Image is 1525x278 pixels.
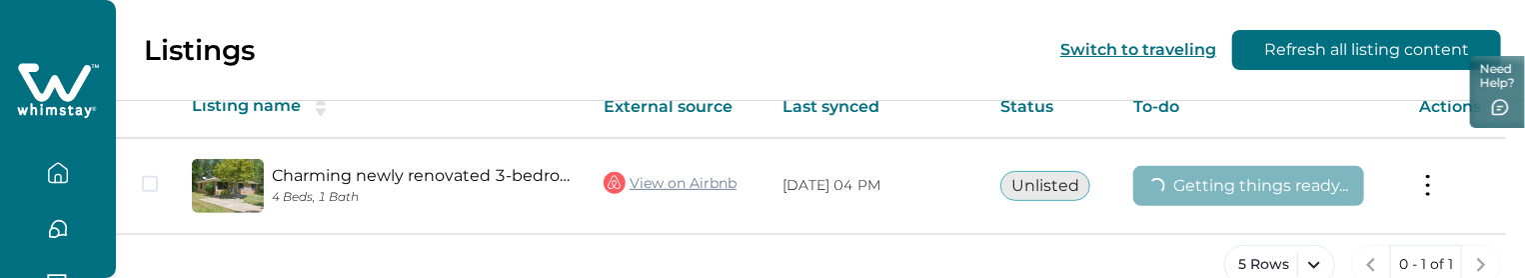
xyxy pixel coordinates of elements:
th: External source [588,77,767,138]
p: [DATE] 04 PM [783,176,969,196]
p: 4 Beds, 1 Bath [272,190,572,205]
img: propertyImage_Charming newly renovated 3-bedroom furnished home! [192,159,264,213]
a: View on Airbnb [604,170,737,196]
th: Actions [1404,77,1506,138]
p: 0 - 1 of 1 [1399,255,1453,275]
th: Last synced [767,77,985,138]
th: To-do [1117,77,1403,138]
button: Refresh all listing content [1232,30,1501,70]
th: Listing name [176,77,588,138]
th: Status [984,77,1117,138]
p: Listings [144,33,255,67]
a: Charming newly renovated 3-bedroom furnished home! [272,166,572,185]
button: Getting things ready... [1133,166,1364,206]
button: Unlisted [1000,171,1090,201]
button: sorting [301,97,341,117]
button: Switch to traveling [1060,40,1216,59]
